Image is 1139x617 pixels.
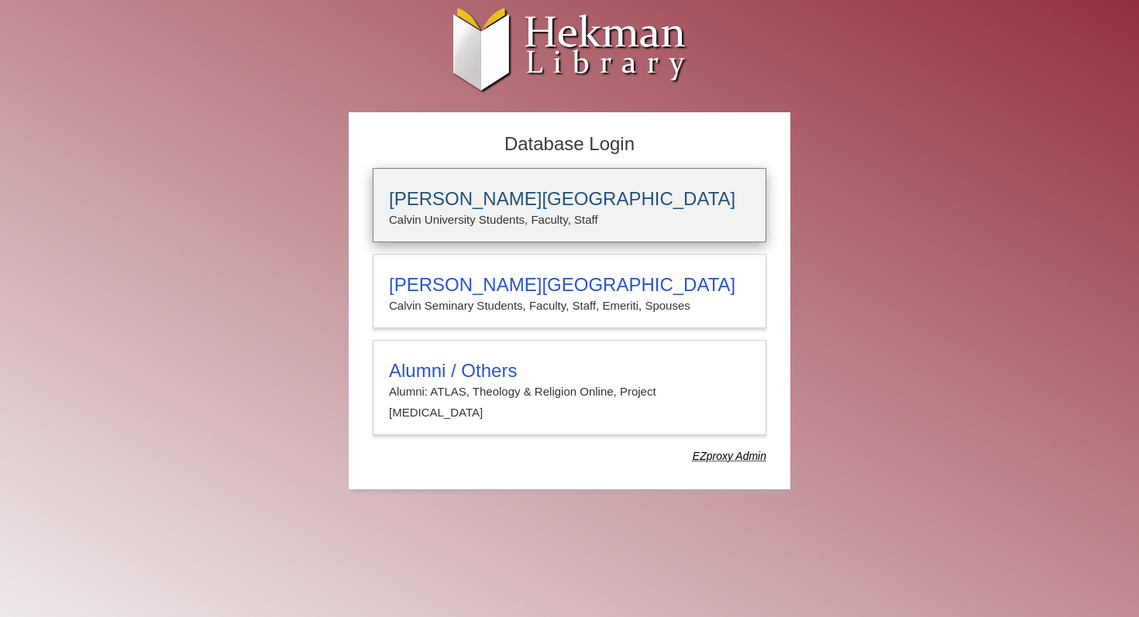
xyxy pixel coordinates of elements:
[693,450,766,462] dfn: Use Alumni login
[389,188,750,210] h3: [PERSON_NAME][GEOGRAPHIC_DATA]
[389,360,750,382] h3: Alumni / Others
[373,254,766,328] a: [PERSON_NAME][GEOGRAPHIC_DATA]Calvin Seminary Students, Faculty, Staff, Emeriti, Spouses
[389,274,750,296] h3: [PERSON_NAME][GEOGRAPHIC_DATA]
[389,382,750,423] p: Alumni: ATLAS, Theology & Religion Online, Project [MEDICAL_DATA]
[389,296,750,316] p: Calvin Seminary Students, Faculty, Staff, Emeriti, Spouses
[389,210,750,230] p: Calvin University Students, Faculty, Staff
[365,129,774,160] h2: Database Login
[373,168,766,242] a: [PERSON_NAME][GEOGRAPHIC_DATA]Calvin University Students, Faculty, Staff
[389,360,750,423] summary: Alumni / OthersAlumni: ATLAS, Theology & Religion Online, Project [MEDICAL_DATA]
